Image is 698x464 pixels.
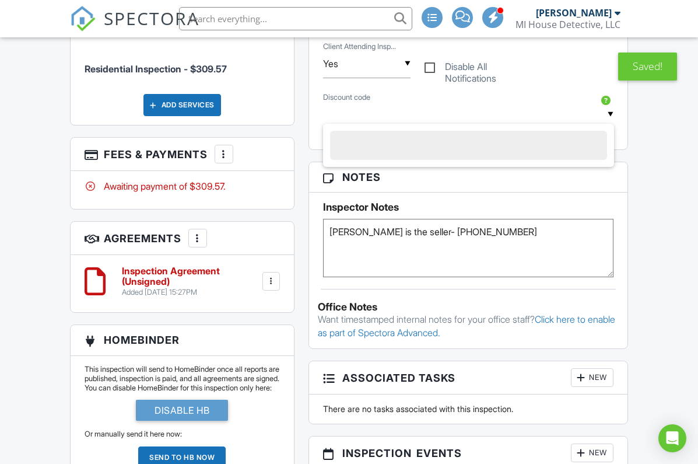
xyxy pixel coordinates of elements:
h3: Notes [309,162,628,193]
h3: Fees & Payments [71,138,294,171]
span: Associated Tasks [342,370,455,386]
label: Disable All Notifications [425,61,512,76]
h5: Inspector Notes [323,201,614,213]
div: Disable HB [136,400,228,421]
p: Or manually send it here now: [85,430,280,439]
div: [PERSON_NAME] [536,7,612,19]
a: Inspection Agreement (Unsigned) Added [DATE] 15:27PM [122,266,260,297]
span: Residential Inspection - $309.57 [85,63,227,75]
div: Added [DATE] 15:27PM [122,288,260,297]
img: The Best Home Inspection Software - Spectora [70,6,96,32]
label: Client Attending Inspection? [323,41,396,52]
h3: HomeBinder [71,325,294,355]
label: Discount code [323,92,370,103]
h3: Agreements [71,222,294,255]
div: There are no tasks associated with this inspection. [316,403,621,415]
h6: Inspection Agreement (Unsigned) [122,266,260,287]
div: Saved! [618,53,677,81]
div: MI House Detective, LLC [515,19,620,30]
a: Disable HB [136,400,228,430]
p: This inspection will send to HomeBinder once all reports are published, inspection is paid, and a... [85,365,280,393]
div: Open Intercom Messenger [658,424,686,452]
input: Search everything... [179,7,412,30]
span: Inspection [342,445,412,461]
a: SPECTORA [70,16,199,40]
div: Add Services [143,94,221,116]
span: Events [416,445,462,461]
div: Office Notes [318,301,619,313]
p: Want timestamped internal notes for your office staff? [318,313,619,339]
a: Click here to enable as part of Spectora Advanced. [318,313,615,338]
div: Awaiting payment of $309.57. [85,180,280,193]
div: New [571,444,613,462]
div: New [571,368,613,387]
li: Service: Residential Inspection [85,41,280,85]
span: SPECTORA [104,6,199,30]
